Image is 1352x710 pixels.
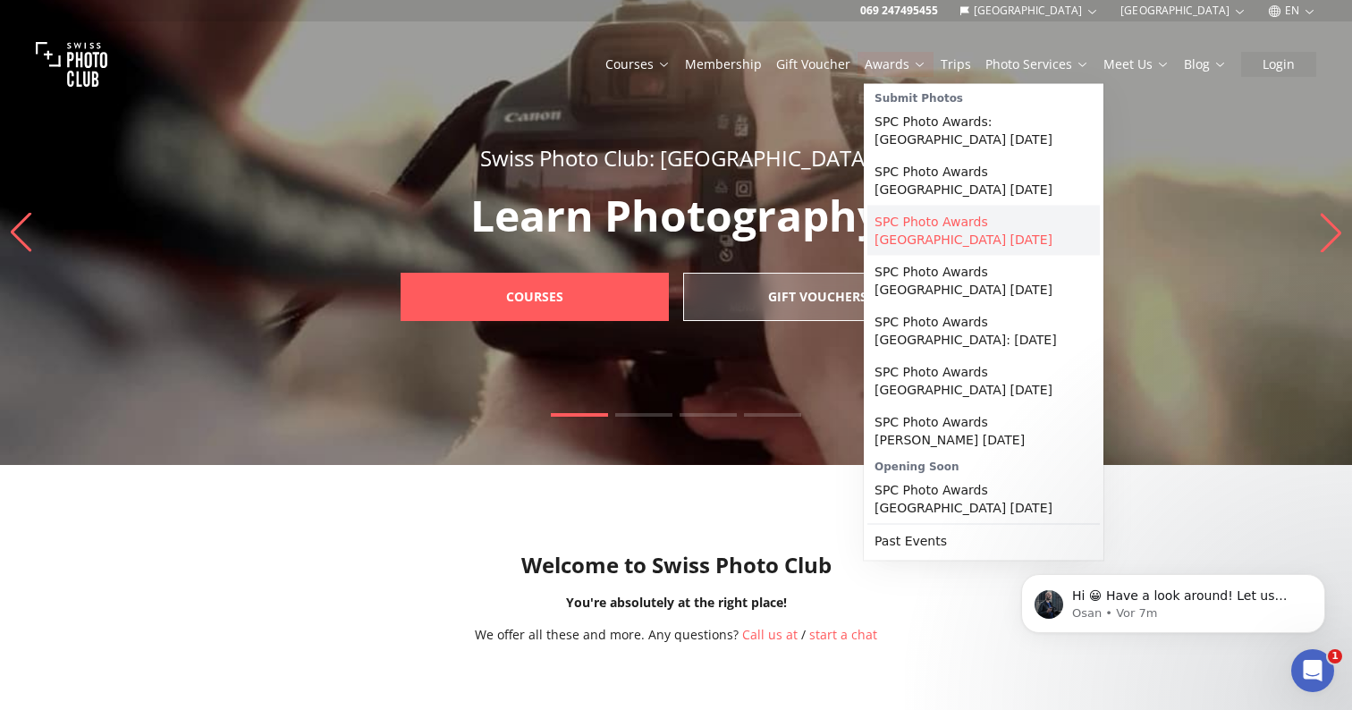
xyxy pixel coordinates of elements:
div: Opening Soon [867,456,1100,474]
div: Submit Photos [867,88,1100,106]
button: Login [1241,52,1316,77]
p: Learn Photography [361,194,991,237]
a: SPC Photo Awards [PERSON_NAME] [DATE] [867,406,1100,456]
button: Gift Voucher [769,52,858,77]
a: Past Events [867,525,1100,557]
a: SPC Photo Awards [GEOGRAPHIC_DATA] [DATE] [867,474,1100,524]
button: Trips [934,52,978,77]
a: Call us at [742,626,798,643]
a: SPC Photo Awards [GEOGRAPHIC_DATA] [DATE] [867,206,1100,256]
button: Courses [598,52,678,77]
div: / [475,626,877,644]
button: Awards [858,52,934,77]
a: SPC Photo Awards [GEOGRAPHIC_DATA]: [DATE] [867,306,1100,356]
img: Swiss photo club [36,29,107,100]
a: SPC Photo Awards [GEOGRAPHIC_DATA] [DATE] [867,256,1100,306]
b: Courses [506,288,563,306]
button: Blog [1177,52,1234,77]
a: Gift Vouchers [683,273,951,321]
a: Courses [605,55,671,73]
a: SPC Photo Awards [GEOGRAPHIC_DATA] [DATE] [867,156,1100,206]
span: We offer all these and more. Any questions? [475,626,739,643]
iframe: Intercom live chat [1291,649,1334,692]
button: Meet Us [1096,52,1177,77]
h1: Welcome to Swiss Photo Club [14,551,1338,579]
button: Photo Services [978,52,1096,77]
button: Membership [678,52,769,77]
div: You're absolutely at the right place! [14,594,1338,612]
b: Gift Vouchers [768,288,867,306]
a: Courses [401,273,669,321]
a: Awards [865,55,926,73]
a: Trips [941,55,971,73]
div: Swiss Photo Club: [GEOGRAPHIC_DATA] [361,144,991,173]
button: start a chat [809,626,877,644]
a: Meet Us [1103,55,1170,73]
a: 069 247495455 [860,4,938,18]
a: SPC Photo Awards [GEOGRAPHIC_DATA] [DATE] [867,356,1100,406]
a: Blog [1184,55,1227,73]
a: Gift Voucher [776,55,850,73]
a: SPC Photo Awards: [GEOGRAPHIC_DATA] [DATE] [867,106,1100,156]
a: Photo Services [985,55,1089,73]
a: Membership [685,55,762,73]
span: 1 [1328,649,1342,664]
iframe: Intercom notifications Nachricht [994,537,1352,662]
